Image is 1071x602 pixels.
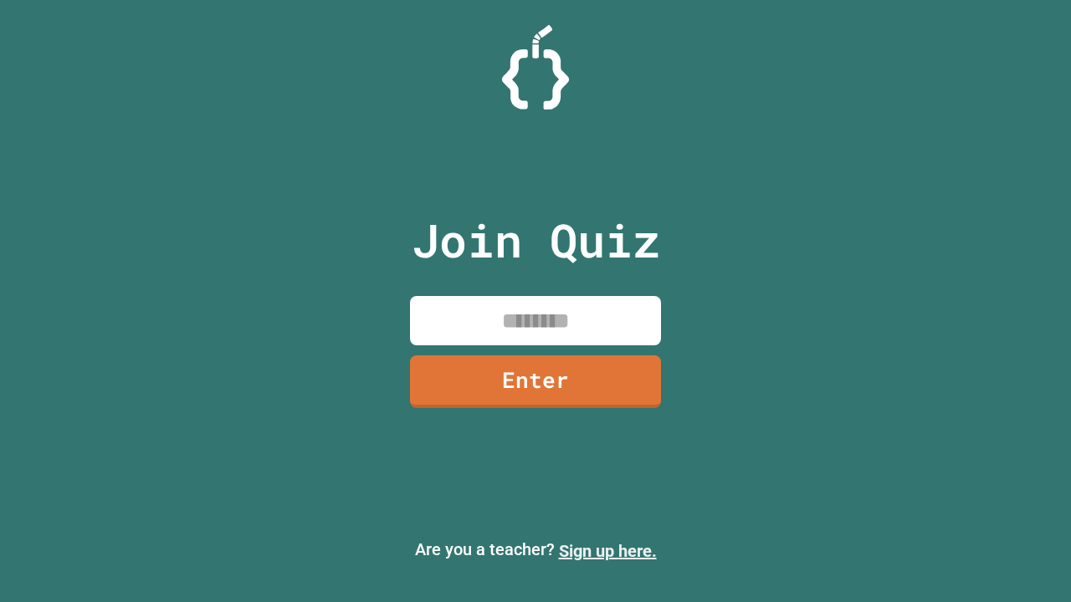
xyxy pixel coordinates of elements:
p: Join Quiz [412,206,660,275]
a: Sign up here. [559,541,657,561]
p: Are you a teacher? [13,537,1058,564]
img: Logo.svg [502,25,569,110]
iframe: chat widget [1001,535,1054,585]
a: Enter [410,355,661,408]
